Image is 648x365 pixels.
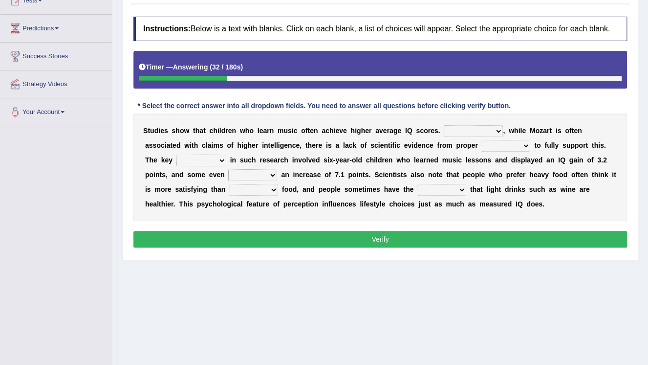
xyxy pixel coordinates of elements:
b: c [374,141,378,149]
b: e [343,127,347,135]
b: i [217,127,219,135]
b: n [579,156,583,164]
b: s [240,156,244,164]
b: a [208,141,212,149]
b: n [232,156,236,164]
b: m [446,141,452,149]
a: Your Account [0,98,112,123]
b: n [314,127,318,135]
b: M [530,127,536,135]
b: s [434,127,438,135]
b: s [471,156,475,164]
b: h [284,156,288,164]
b: o [301,127,305,135]
b: d [221,127,226,135]
b: l [376,156,378,164]
b: n [270,127,274,135]
b: e [574,127,578,135]
b: g [357,127,361,135]
b: y [169,156,173,164]
b: c [366,156,370,164]
b: e [416,156,420,164]
b: n [426,156,431,164]
b: i [165,141,167,149]
b: n [294,156,298,164]
b: I [558,156,560,164]
b: f [305,127,308,135]
b: c [161,141,165,149]
b: o [406,156,410,164]
b: 32 / 180s [212,63,240,71]
b: s [164,127,168,135]
b: i [327,156,329,164]
b: i [598,141,600,149]
b: r [256,141,258,149]
b: t [268,141,270,149]
b: I [405,127,407,135]
b: r [547,127,549,135]
a: Strategy Videos [0,70,112,95]
b: e [383,127,387,135]
b: d [176,141,181,149]
b: s [328,141,332,149]
b: r [460,141,463,149]
b: a [419,156,423,164]
b: f [231,141,234,149]
b: e [252,141,256,149]
b: a [322,127,325,135]
b: n [578,127,582,135]
b: i [577,156,579,164]
b: h [194,141,198,149]
b: a [274,156,278,164]
b: e [430,141,433,149]
b: r [583,141,585,149]
b: Q [407,127,412,135]
b: v [339,127,343,135]
b: s [219,141,223,149]
b: n [384,141,388,149]
b: r [369,127,371,135]
b: ( [210,63,212,71]
b: i [292,127,294,135]
b: y [555,141,559,149]
b: o [479,156,483,164]
b: e [160,127,164,135]
b: c [280,156,284,164]
b: n [389,156,393,164]
b: m [278,127,283,135]
b: d [154,127,159,135]
h4: Below is a text with blanks. Click on each blank, a list of choices will appear. Select the appro... [133,17,627,41]
b: e [335,127,339,135]
b: t [534,141,537,149]
b: e [471,141,475,149]
b: l [466,156,468,164]
b: u [547,141,551,149]
b: w [396,156,402,164]
b: h [195,127,200,135]
b: r [428,127,431,135]
b: p [456,141,460,149]
b: T [145,156,150,164]
b: h [402,156,406,164]
b: t [192,141,194,149]
b: a [345,141,349,149]
b: i [158,127,160,135]
b: h [361,127,365,135]
b: v [308,156,312,164]
b: e [339,156,343,164]
b: u [283,127,288,135]
b: c [396,141,400,149]
b: i [515,156,517,164]
b: r [225,127,228,135]
b: a [145,141,149,149]
b: . [604,141,606,149]
b: i [411,141,413,149]
b: t [170,141,173,149]
b: t [388,141,390,149]
b: f [437,141,439,149]
b: l [551,141,553,149]
b: e [380,141,384,149]
b: e [270,141,274,149]
b: h [149,156,153,164]
b: s [452,156,456,164]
